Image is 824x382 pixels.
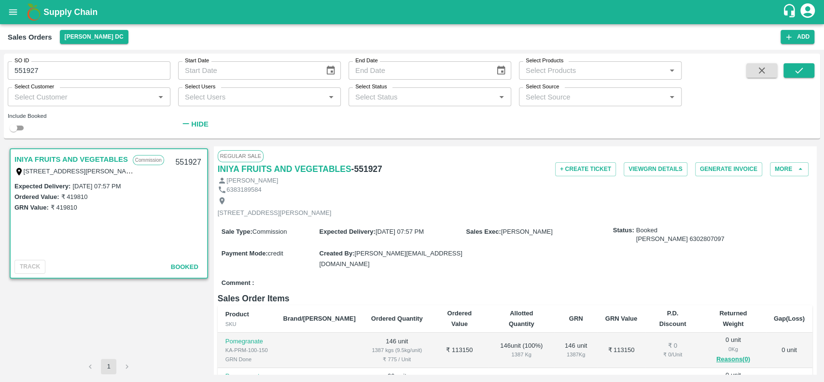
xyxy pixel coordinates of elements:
[24,167,138,175] label: [STREET_ADDRESS][PERSON_NAME]
[605,315,637,322] b: GRN Value
[178,116,211,132] button: Hide
[14,83,54,91] label: Select Customer
[496,350,547,359] div: 1387 Kg
[349,61,488,80] input: End Date
[466,228,501,235] label: Sales Exec :
[268,250,283,257] span: credit
[8,31,52,43] div: Sales Orders
[218,150,264,162] span: Regular Sale
[351,90,492,103] input: Select Status
[178,61,318,80] input: Start Date
[447,310,472,327] b: Ordered Value
[376,228,424,235] span: [DATE] 07:57 PM
[319,228,375,235] label: Expected Delivery :
[225,355,268,364] div: GRN Done
[252,228,287,235] span: Commission
[222,250,268,257] label: Payment Mode :
[43,5,782,19] a: Supply Chain
[319,250,354,257] label: Created By :
[8,112,170,120] div: Include Booked
[355,83,387,91] label: Select Status
[351,162,382,176] h6: - 551927
[708,345,758,354] div: 0 Kg
[225,346,268,354] div: KA-PRM-100-150
[636,235,725,244] div: [PERSON_NAME] 6302807097
[11,90,152,103] input: Select Customer
[666,91,678,103] button: Open
[321,61,340,80] button: Choose date
[72,183,121,190] label: [DATE] 07:57 PM
[653,350,693,359] div: ₹ 0 / Unit
[319,250,462,268] span: [PERSON_NAME][EMAIL_ADDRESS][DOMAIN_NAME]
[766,333,812,368] td: 0 unit
[363,333,431,368] td: 146 unit
[225,320,268,328] div: SKU
[191,120,208,128] strong: Hide
[492,61,510,80] button: Choose date
[60,30,128,44] button: Select DC
[371,315,423,322] b: Ordered Quantity
[14,193,59,200] label: Ordered Value:
[496,341,547,359] div: 146 unit ( 100 %)
[226,185,261,195] p: 6383189584
[222,279,254,288] label: Comment :
[371,355,423,364] div: ₹ 775 / Unit
[501,228,553,235] span: [PERSON_NAME]
[708,354,758,365] button: Reasons(0)
[526,57,563,65] label: Select Products
[781,30,814,44] button: Add
[226,176,278,185] p: [PERSON_NAME]
[14,57,29,65] label: SO ID
[431,333,489,368] td: ₹ 113150
[774,315,805,322] b: Gap(Loss)
[61,193,87,200] label: ₹ 419810
[218,292,812,305] h6: Sales Order Items
[666,64,678,77] button: Open
[770,162,809,176] button: More
[14,204,49,211] label: GRN Value:
[2,1,24,23] button: open drawer
[154,91,167,103] button: Open
[14,153,128,166] a: INIYA FRUITS AND VEGETABLES
[8,61,170,80] input: Enter SO ID
[24,2,43,22] img: logo
[598,333,645,368] td: ₹ 113150
[325,91,337,103] button: Open
[509,310,534,327] b: Allotted Quantity
[133,155,164,165] p: Commission
[81,359,136,374] nav: pagination navigation
[562,350,590,359] div: 1387 Kg
[719,310,747,327] b: Returned Weight
[526,83,559,91] label: Select Source
[695,162,762,176] button: Generate Invoice
[171,263,198,270] span: Booked
[218,162,351,176] a: INIYA FRUITS AND VEGETABLES
[562,341,590,359] div: 146 unit
[169,151,207,174] div: 551927
[283,315,356,322] b: Brand/[PERSON_NAME]
[613,226,634,235] label: Status:
[799,2,816,22] div: account of current user
[555,162,616,176] button: + Create Ticket
[185,83,215,91] label: Select Users
[51,204,77,211] label: ₹ 419810
[218,209,332,218] p: [STREET_ADDRESS][PERSON_NAME]
[222,228,252,235] label: Sale Type :
[782,3,799,21] div: customer-support
[653,341,693,351] div: ₹ 0
[495,91,508,103] button: Open
[225,372,268,381] p: Pomegranate
[43,7,98,17] b: Supply Chain
[659,310,686,327] b: P.D. Discount
[185,57,209,65] label: Start Date
[14,183,70,190] label: Expected Delivery :
[522,90,663,103] input: Select Source
[371,346,423,354] div: 1387 kgs (9.5kg/unit)
[225,311,249,318] b: Product
[225,337,268,346] p: Pomegranate
[101,359,116,374] button: page 1
[181,90,322,103] input: Select Users
[569,315,583,322] b: GRN
[636,226,725,244] span: Booked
